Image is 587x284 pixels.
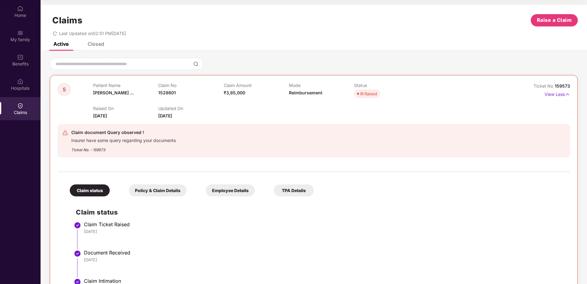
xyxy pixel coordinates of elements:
[158,106,223,111] p: Updated On
[565,91,570,98] img: svg+xml;base64,PHN2ZyB4bWxucz0iaHR0cDovL3d3dy53My5vcmcvMjAwMC9zdmciIHdpZHRoPSIxNyIgaGVpZ2h0PSIxNy...
[531,14,578,26] button: Raise a Claim
[76,207,564,217] h2: Claim status
[84,250,564,256] div: Document Received
[71,143,176,153] div: Ticket No. - 159573
[224,90,245,95] span: ₹3,85,000
[53,41,69,47] div: Active
[158,83,223,88] p: Claim No
[52,15,82,26] h1: Claims
[84,257,564,262] div: [DATE]
[74,222,81,229] img: svg+xml;base64,PHN2ZyBpZD0iU3RlcC1Eb25lLTMyeDMyIiB4bWxucz0iaHR0cDovL3d3dy53My5vcmcvMjAwMC9zdmciIH...
[158,113,172,118] span: [DATE]
[17,30,23,36] img: svg+xml;base64,PHN2ZyB3aWR0aD0iMjAiIGhlaWdodD0iMjAiIHZpZXdCb3g9IjAgMCAyMCAyMCIgZmlsbD0ibm9uZSIgeG...
[289,83,354,88] p: Mode
[84,229,564,234] div: [DATE]
[93,90,134,95] span: [PERSON_NAME] ...
[59,31,126,36] span: Last Updated on 02:51 PM[DATE]
[17,54,23,60] img: svg+xml;base64,PHN2ZyBpZD0iQmVuZWZpdHMiIHhtbG5zPSJodHRwOi8vd3d3LnczLm9yZy8yMDAwL3N2ZyIgd2lkdGg9Ij...
[17,103,23,109] img: svg+xml;base64,PHN2ZyBpZD0iQ2xhaW0iIHhtbG5zPSJodHRwOi8vd3d3LnczLm9yZy8yMDAwL3N2ZyIgd2lkdGg9IjIwIi...
[88,41,104,47] div: Closed
[555,83,570,89] span: 159573
[70,184,110,196] div: Claim status
[93,83,158,88] p: Patient Name
[537,16,572,24] span: Raise a Claim
[274,184,314,196] div: TPA Details
[17,78,23,85] img: svg+xml;base64,PHN2ZyBpZD0iSG9zcGl0YWxzIiB4bWxucz0iaHR0cDovL3d3dy53My5vcmcvMjAwMC9zdmciIHdpZHRoPS...
[84,221,564,227] div: Claim Ticket Raised
[93,106,158,111] p: Raised On
[53,31,57,36] span: redo
[534,83,555,89] span: Ticket No
[84,278,564,284] div: Claim Intimation
[193,61,198,66] img: svg+xml;base64,PHN2ZyBpZD0iU2VhcmNoLTMyeDMyIiB4bWxucz0iaHR0cDovL3d3dy53My5vcmcvMjAwMC9zdmciIHdpZH...
[360,91,377,97] div: IR Raised
[71,129,176,136] div: Claim document Query observed !
[93,113,107,118] span: [DATE]
[71,136,176,143] div: Insurer have some query regarding your documents
[17,6,23,12] img: svg+xml;base64,PHN2ZyBpZD0iSG9tZSIgeG1sbnM9Imh0dHA6Ly93d3cudzMub3JnLzIwMDAvc3ZnIiB3aWR0aD0iMjAiIG...
[206,184,255,196] div: Employee Details
[74,250,81,257] img: svg+xml;base64,PHN2ZyBpZD0iU3RlcC1Eb25lLTMyeDMyIiB4bWxucz0iaHR0cDovL3d3dy53My5vcmcvMjAwMC9zdmciIH...
[224,83,289,88] p: Claim Amount
[62,130,68,136] img: svg+xml;base64,PHN2ZyB4bWxucz0iaHR0cDovL3d3dy53My5vcmcvMjAwMC9zdmciIHdpZHRoPSIyNCIgaGVpZ2h0PSIyNC...
[354,83,419,88] p: Status
[63,87,66,92] span: S
[129,184,187,196] div: Policy & Claim Details
[289,90,322,95] span: Reimbursement
[158,90,176,95] span: 1528601
[545,89,570,98] p: View Less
